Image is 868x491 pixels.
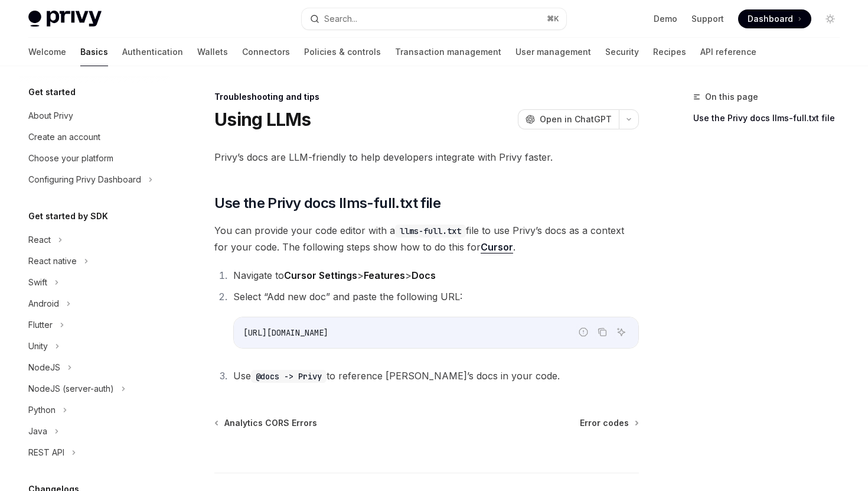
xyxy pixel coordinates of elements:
span: Select “Add new doc” and paste the following URL: [233,291,462,303]
span: ⌘ K [547,14,559,24]
button: Search...⌘K [302,8,566,30]
span: Navigate to > > [233,269,436,281]
a: Error codes [580,417,638,429]
div: Choose your platform [28,151,113,165]
div: Search... [324,12,357,26]
a: Cursor [481,241,513,253]
a: Basics [80,38,108,66]
div: Python [28,403,56,417]
span: Dashboard [748,13,793,25]
a: About Privy [19,105,170,126]
h1: Using LLMs [214,109,311,130]
div: About Privy [28,109,73,123]
code: llms-full.txt [395,225,466,238]
div: React native [28,254,77,268]
a: Use the Privy docs llms-full.txt file [693,109,849,128]
h5: Get started by SDK [28,209,108,223]
a: Demo [654,13,677,25]
a: Recipes [653,38,686,66]
a: Security [605,38,639,66]
span: [URL][DOMAIN_NAME] [243,327,328,338]
div: NodeJS (server-auth) [28,382,114,396]
div: Android [28,297,59,311]
button: Toggle dark mode [821,9,840,28]
div: Troubleshooting and tips [214,91,639,103]
a: Welcome [28,38,66,66]
a: Transaction management [395,38,501,66]
span: Use to reference [PERSON_NAME]’s docs in your code. [233,370,560,382]
button: Open in ChatGPT [518,109,619,129]
div: React [28,233,51,247]
a: Authentication [122,38,183,66]
div: Configuring Privy Dashboard [28,173,141,187]
strong: Cursor Settings [284,269,357,281]
span: Error codes [580,417,629,429]
a: Choose your platform [19,148,170,169]
h5: Get started [28,85,76,99]
div: Java [28,424,47,438]
button: Ask AI [614,324,629,340]
div: Flutter [28,318,53,332]
code: @docs -> Privy [251,370,327,383]
div: Create an account [28,130,100,144]
div: REST API [28,446,64,460]
div: Swift [28,275,47,290]
a: Support [691,13,724,25]
a: Dashboard [738,9,811,28]
span: Analytics CORS Errors [224,417,317,429]
span: Use the Privy docs llms-full.txt file [214,194,440,213]
strong: Features [364,269,405,281]
a: Create an account [19,126,170,148]
span: On this page [705,90,758,104]
a: Wallets [197,38,228,66]
a: Policies & controls [304,38,381,66]
button: Copy the contents from the code block [595,324,610,340]
a: API reference [700,38,756,66]
a: Connectors [242,38,290,66]
a: Analytics CORS Errors [216,417,317,429]
span: You can provide your code editor with a file to use Privy’s docs as a context for your code. The ... [214,222,639,255]
a: User management [515,38,591,66]
img: light logo [28,11,102,27]
div: NodeJS [28,360,60,375]
span: Privy’s docs are LLM-friendly to help developers integrate with Privy faster. [214,149,639,165]
strong: Docs [412,269,436,281]
span: Open in ChatGPT [540,113,612,125]
div: Unity [28,339,48,353]
button: Report incorrect code [576,324,591,340]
